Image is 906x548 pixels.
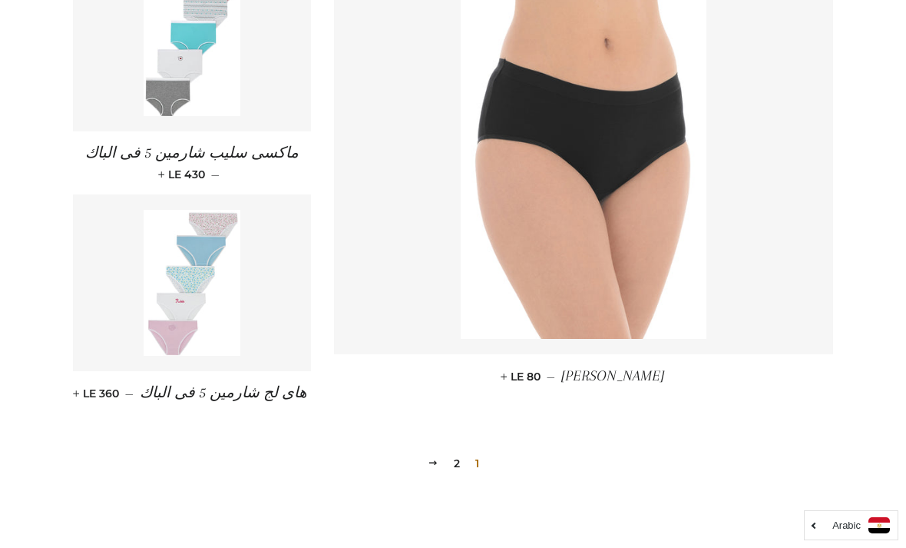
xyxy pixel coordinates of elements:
a: 2 [448,452,466,475]
span: هاى لج شارمين 5 فى الباك [140,384,307,401]
span: ماكسى سليب شارمين 5 فى الباك [85,144,299,161]
a: Arabic [812,517,890,533]
i: Arabic [832,520,861,530]
span: LE 360 [76,387,119,400]
span: — [211,168,220,181]
span: 1 [469,452,485,475]
a: ماكسى سليب شارمين 5 فى الباك — LE 430 [73,131,311,194]
span: LE 430 [161,168,205,181]
a: هاى لج شارمين 5 فى الباك — LE 360 [73,371,311,415]
span: [PERSON_NAME] [561,367,664,384]
span: — [547,370,555,384]
a: [PERSON_NAME] — LE 80 [334,354,833,398]
span: LE 80 [504,370,541,384]
span: — [125,387,134,400]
